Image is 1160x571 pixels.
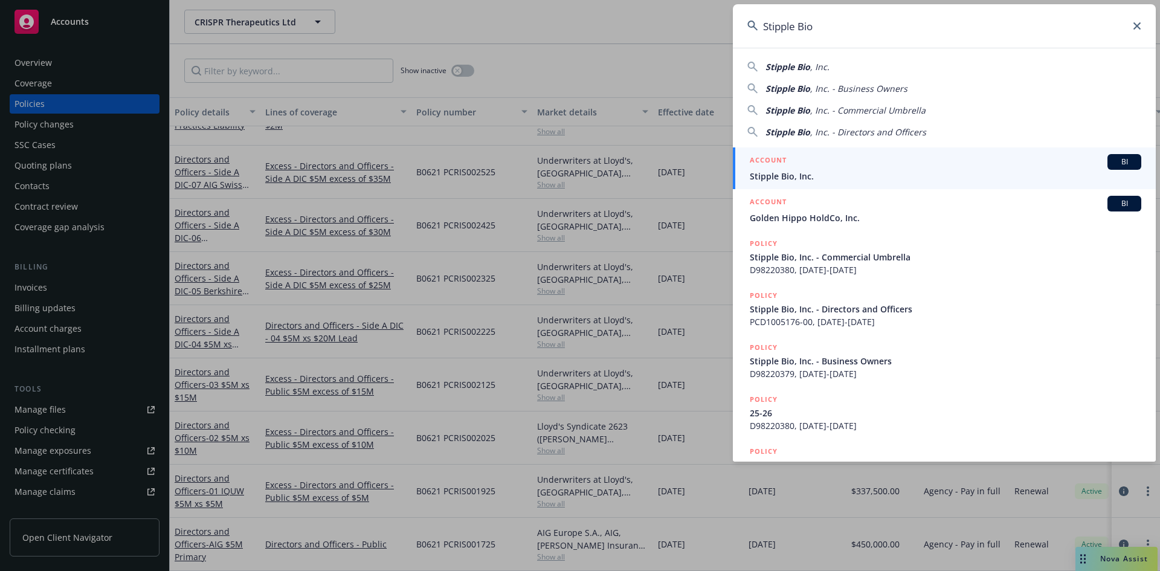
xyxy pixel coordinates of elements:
a: ACCOUNTBIStipple Bio, Inc. [733,147,1156,189]
a: ACCOUNTBIGolden Hippo HoldCo, Inc. [733,189,1156,231]
span: BI [1112,198,1136,209]
h5: POLICY [750,393,778,405]
span: Stipple Bio, Inc. [750,170,1141,182]
h5: POLICY [750,341,778,353]
span: Stipple Bio, Inc. - Commercial Umbrella [750,459,1141,471]
span: Golden Hippo HoldCo, Inc. [750,211,1141,224]
h5: POLICY [750,289,778,302]
a: POLICY25-26D98220380, [DATE]-[DATE] [733,387,1156,439]
a: POLICYStipple Bio, Inc. - Business OwnersD98220379, [DATE]-[DATE] [733,335,1156,387]
span: Stipple Bio [765,105,810,116]
h5: ACCOUNT [750,154,787,169]
a: POLICYStipple Bio, Inc. - Commercial Umbrella [733,439,1156,491]
span: Stipple Bio [765,61,810,73]
span: PCD1005176-00, [DATE]-[DATE] [750,315,1141,328]
span: , Inc. [810,61,830,73]
h5: POLICY [750,445,778,457]
span: D98220380, [DATE]-[DATE] [750,419,1141,432]
span: , Inc. - Commercial Umbrella [810,105,926,116]
span: Stipple Bio [765,83,810,94]
span: Stipple Bio [765,126,810,138]
span: D98220379, [DATE]-[DATE] [750,367,1141,380]
h5: ACCOUNT [750,196,787,210]
span: D98220380, [DATE]-[DATE] [750,263,1141,276]
input: Search... [733,4,1156,48]
span: 25-26 [750,407,1141,419]
span: Stipple Bio, Inc. - Directors and Officers [750,303,1141,315]
a: POLICYStipple Bio, Inc. - Commercial UmbrellaD98220380, [DATE]-[DATE] [733,231,1156,283]
span: , Inc. - Business Owners [810,83,907,94]
h5: POLICY [750,237,778,250]
a: POLICYStipple Bio, Inc. - Directors and OfficersPCD1005176-00, [DATE]-[DATE] [733,283,1156,335]
span: BI [1112,156,1136,167]
span: Stipple Bio, Inc. - Commercial Umbrella [750,251,1141,263]
span: , Inc. - Directors and Officers [810,126,926,138]
span: Stipple Bio, Inc. - Business Owners [750,355,1141,367]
